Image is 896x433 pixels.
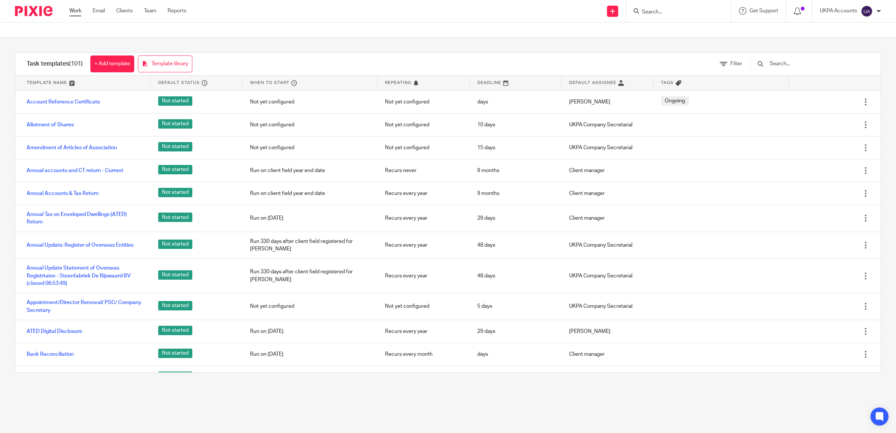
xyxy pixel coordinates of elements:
span: Not started [158,301,192,310]
div: [PERSON_NAME] [562,368,653,387]
div: Client manager [562,184,653,203]
div: Not yet configured [243,93,378,111]
span: Not started [158,372,192,381]
span: Deadline [477,79,501,86]
div: Run on client field year end date [243,184,378,203]
div: Recurs every year [378,209,469,228]
div: [PERSON_NAME] [562,322,653,341]
div: UKPA Company Secretarial [562,297,653,316]
img: svg%3E [861,5,873,17]
div: Recurs every month [378,345,469,364]
div: Not yet configured [243,115,378,134]
div: Run 15 days after client field boi registered date [243,368,378,387]
a: Annual Update Statement of Overseas Registrtaion - Steenfabriek De Rijswaard BV (cloned 06:53:49) [27,264,143,287]
div: Recurs every year [378,267,469,285]
div: Recurs never [378,161,469,180]
div: 48 days [470,236,562,255]
a: Account Reference Certificate [27,98,100,106]
span: Template name [27,79,67,86]
div: days [470,345,562,364]
a: Annual Tax on Enveloped Dwellings (ATED) Return [27,211,143,226]
div: 5 days [470,297,562,316]
div: Recurs every 3 month [378,368,469,387]
a: Template library [138,55,192,72]
a: Bank Reconciliation [27,351,74,358]
input: Search [641,9,709,16]
span: Not started [158,96,192,106]
input: Search... [769,60,856,68]
div: Not yet configured [378,297,469,316]
span: Default assignee [569,79,616,86]
span: Default status [158,79,200,86]
a: Annual accounts and CT return - Current [27,167,123,174]
div: Client manager [562,161,653,180]
a: Work [69,7,81,15]
span: Not started [158,270,192,280]
span: Get Support [749,8,778,13]
div: Client manager [562,209,653,228]
div: Recurs every year [378,236,469,255]
div: Run on [DATE] [243,209,378,228]
div: 15 days [470,138,562,157]
span: Repeating [385,79,411,86]
a: Reports [168,7,186,15]
span: Filter [730,61,742,66]
div: 29 days [470,209,562,228]
span: Not started [158,119,192,129]
a: Team [144,7,156,15]
span: (101) [69,61,83,67]
span: Not started [158,240,192,249]
div: Run on [DATE] [243,322,378,341]
span: Not started [158,349,192,358]
p: UKPA Accounts [820,7,857,15]
div: UKPA Company Secretarial [562,236,653,255]
div: 9 months [470,184,562,203]
div: UKPA Company Secretarial [562,115,653,134]
span: Ongoing [665,97,685,105]
a: Email [93,7,105,15]
a: Annual Update: Register of Overseas Entities [27,241,133,249]
img: Pixie [15,6,52,16]
span: Not started [158,326,192,335]
div: UKPA Company Secretarial [562,267,653,285]
span: Not started [158,142,192,151]
a: Clients [116,7,133,15]
a: Amendment of Articles of Association [27,144,117,151]
h1: Task templates [27,60,83,68]
div: Run 330 days after client field registered for [PERSON_NAME] [243,232,378,259]
a: Appointment/Director Removal/ PSC/ Company Secretary [27,299,143,314]
div: 10 days [470,115,562,134]
span: Not started [158,165,192,174]
div: 1 days [470,368,562,387]
div: Recurs every year [378,184,469,203]
div: 9 months [470,161,562,180]
div: Client manager [562,345,653,364]
span: Tags [661,79,674,86]
a: ATED Digital Disclosure [27,328,82,335]
div: Run on [DATE] [243,345,378,364]
div: [PERSON_NAME] [562,93,653,111]
div: Run on client field year end date [243,161,378,180]
div: Not yet configured [243,297,378,316]
div: Not yet configured [378,138,469,157]
a: Annual Accounts & Tax Return [27,190,99,197]
span: Not started [158,188,192,197]
a: Allotment of Shares [27,121,74,129]
div: Run 330 days after client field registered for [PERSON_NAME] [243,262,378,289]
div: Not yet configured [243,138,378,157]
a: + Add template [90,55,134,72]
div: Recurs every year [378,322,469,341]
div: 48 days [470,267,562,285]
span: Not started [158,213,192,222]
div: days [470,93,562,111]
div: Not yet configured [378,115,469,134]
span: When to start [250,79,289,86]
div: 29 days [470,322,562,341]
div: Not yet configured [378,93,469,111]
div: UKPA Company Secretarial [562,138,653,157]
